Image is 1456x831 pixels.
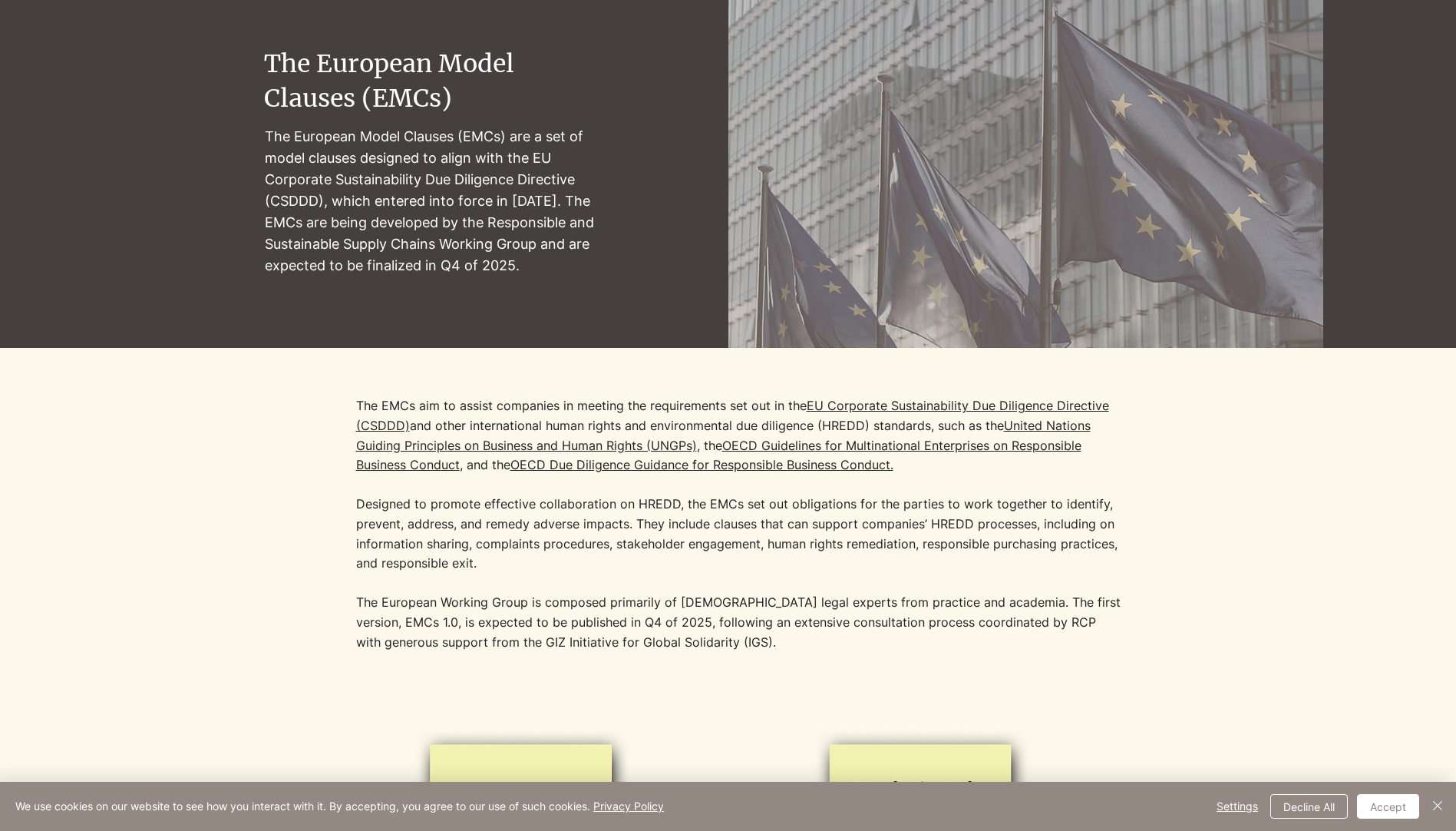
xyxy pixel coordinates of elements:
p: The European Working Group is composed primarily of [DEMOGRAPHIC_DATA] legal experts from practic... [356,593,1124,652]
span: We use cookies on our website to see how you interact with it. By accepting, you agree to our use... [15,800,664,813]
img: Close [1428,796,1447,815]
span: The European Model Clauses (EMCs) [264,48,514,114]
button: Decline All [1270,794,1348,819]
a: United Nations Guiding Principles on Business and Human Rights (UNGPs) [356,418,1091,453]
a: OECD Due Diligence Guidance for Responsible Business Conduct. [510,457,893,472]
span: Settings [1217,795,1258,818]
a: Privacy Policy [593,800,664,813]
p: The European Model Clauses (EMCs) are a set of model clauses designed to align with the EU Corpor... [265,126,598,277]
button: Accept [1357,794,1419,819]
p: The EMCs aim to assist companies in meeting the requirements set out in the and other internation... [356,396,1124,573]
button: Close [1428,794,1447,819]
